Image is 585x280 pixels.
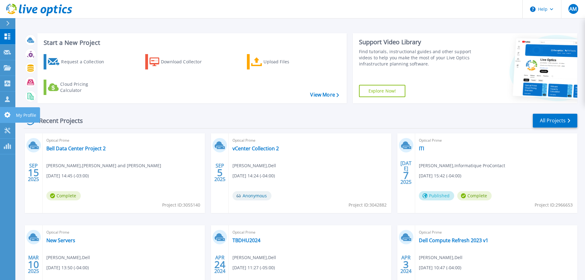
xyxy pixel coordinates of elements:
span: Project ID: 3042882 [349,202,387,208]
span: [PERSON_NAME] , Dell [419,254,462,261]
span: [DATE] 10:47 (-04:00) [419,264,461,271]
a: Cloud Pricing Calculator [44,80,112,95]
div: MAR 2025 [28,253,39,276]
div: SEP 2025 [214,161,226,184]
span: AM [569,6,577,11]
span: [DATE] 14:24 (-04:00) [232,172,275,179]
div: Request a Collection [61,56,110,68]
div: SEP 2025 [28,161,39,184]
span: [DATE] 15:42 (-04:00) [419,172,461,179]
span: 15 [28,170,39,175]
div: APR 2024 [214,253,226,276]
div: Find tutorials, instructional guides and other support videos to help you make the most of your L... [359,49,474,67]
a: TBDHU2024 [232,237,260,243]
a: vCenter Collection 2 [232,145,279,152]
span: 10 [28,262,39,267]
span: Optical Prime [232,229,387,236]
span: [PERSON_NAME] , Dell [46,254,90,261]
a: Dell Compute Refresh 2023 v1 [419,237,488,243]
span: Complete [46,191,81,200]
span: 24 [214,262,225,267]
span: Anonymous [232,191,271,200]
span: [DATE] 14:45 (-03:00) [46,172,89,179]
span: [PERSON_NAME] , Dell [232,162,276,169]
span: Project ID: 3055140 [162,202,200,208]
a: Upload Files [247,54,315,69]
a: View More [310,92,339,98]
h3: Start a New Project [44,39,339,46]
a: Bell Data Center Project 2 [46,145,106,152]
span: Optical Prime [419,229,574,236]
span: [PERSON_NAME] , Dell [232,254,276,261]
div: Upload Files [263,56,313,68]
span: [DATE] 11:27 (-05:00) [232,264,275,271]
span: Optical Prime [46,137,201,144]
span: Published [419,191,454,200]
span: [PERSON_NAME] , Informatique ProContact [419,162,505,169]
span: Optical Prime [232,137,387,144]
a: All Projects [533,114,577,128]
span: Optical Prime [419,137,574,144]
span: 7 [403,173,409,178]
span: Complete [457,191,492,200]
div: [DATE] 2025 [400,161,412,184]
a: Request a Collection [44,54,112,69]
a: ITI [419,145,424,152]
div: Cloud Pricing Calculator [60,81,109,93]
div: APR 2024 [400,253,412,276]
span: Optical Prime [46,229,201,236]
div: Download Collector [161,56,210,68]
a: New Servers [46,237,75,243]
span: Project ID: 2966653 [535,202,573,208]
span: [PERSON_NAME] , [PERSON_NAME] and [PERSON_NAME] [46,162,161,169]
div: Support Video Library [359,38,474,46]
span: 3 [403,262,409,267]
span: [DATE] 13:50 (-04:00) [46,264,89,271]
a: Download Collector [145,54,214,69]
a: Explore Now! [359,85,406,97]
p: My Profile [16,107,36,123]
span: 5 [217,170,223,175]
div: Recent Projects [24,113,91,128]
